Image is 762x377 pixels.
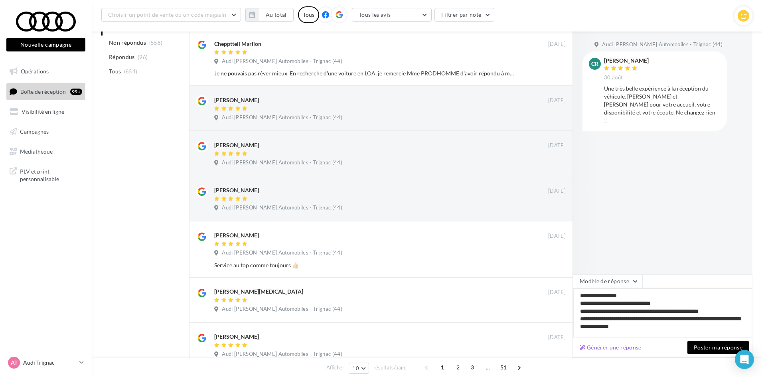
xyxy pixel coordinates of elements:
span: Non répondus [109,39,146,47]
span: ... [482,361,494,374]
span: Audi [PERSON_NAME] Automobiles - Trignac (44) [222,114,342,121]
div: [PERSON_NAME] [214,96,259,104]
span: CR [591,60,598,68]
div: 99+ [70,89,82,95]
span: [DATE] [548,289,566,296]
button: Filtrer par note [434,8,495,22]
span: Tous les avis [359,11,391,18]
span: 30 août [604,74,623,81]
a: Campagnes [5,123,87,140]
a: PLV et print personnalisable [5,163,87,186]
button: Tous les avis [352,8,432,22]
span: Boîte de réception [20,88,66,95]
div: Une très belle expérience à la réception du véhicule. [PERSON_NAME] et [PERSON_NAME] pour votre a... [604,85,721,124]
span: Médiathèque [20,148,53,154]
div: Cheppttell Mariion [214,40,261,48]
button: Choisir un point de vente ou un code magasin [101,8,241,22]
button: Au total [245,8,294,22]
button: Nouvelle campagne [6,38,85,51]
span: 3 [466,361,479,374]
button: Poster ma réponse [687,341,749,354]
div: [PERSON_NAME] [604,58,649,63]
span: Audi [PERSON_NAME] Automobiles - Trignac (44) [222,204,342,211]
span: 51 [497,361,510,374]
a: Boîte de réception99+ [5,83,87,100]
button: 10 [349,363,369,374]
div: [PERSON_NAME] [214,186,259,194]
span: Audi [PERSON_NAME] Automobiles - Trignac (44) [222,249,342,257]
span: Répondus [109,53,135,61]
span: [DATE] [548,188,566,195]
div: [PERSON_NAME] [214,333,259,341]
span: Opérations [21,68,49,75]
a: Médiathèque [5,143,87,160]
div: Je ne pouvais pas rêver mieux. En recherche d'une voiture en LOA, je remercie Mme PRODHOMME d'avo... [214,69,514,77]
div: Tous [298,6,319,23]
span: (558) [149,39,163,46]
span: [DATE] [548,142,566,149]
div: Service au top comme toujours 👍🏻 [214,261,514,269]
span: [DATE] [548,97,566,104]
p: Audi Trignac [23,359,76,367]
span: Tous [109,67,121,75]
div: [PERSON_NAME] [214,141,259,149]
span: 1 [436,361,449,374]
span: PLV et print personnalisable [20,166,82,183]
a: Opérations [5,63,87,80]
span: Choisir un point de vente ou un code magasin [108,11,226,18]
div: Open Intercom Messenger [735,350,754,369]
div: [PERSON_NAME] [214,231,259,239]
span: Audi [PERSON_NAME] Automobiles - Trignac (44) [222,306,342,313]
button: Modèle de réponse [573,274,642,288]
button: Au total [259,8,294,22]
span: [DATE] [548,233,566,240]
span: AT [11,359,18,367]
span: 2 [452,361,464,374]
div: [PERSON_NAME][MEDICAL_DATA] [214,288,303,296]
span: résultats/page [373,364,407,371]
a: AT Audi Trignac [6,355,85,370]
span: (96) [138,54,148,60]
span: Visibilité en ligne [22,108,64,115]
span: Afficher [326,364,344,371]
span: 10 [352,365,359,371]
span: Campagnes [20,128,49,135]
span: [DATE] [548,334,566,341]
span: Audi [PERSON_NAME] Automobiles - Trignac (44) [222,351,342,358]
span: (654) [124,68,138,75]
span: Audi [PERSON_NAME] Automobiles - Trignac (44) [222,159,342,166]
span: Audi [PERSON_NAME] Automobiles - Trignac (44) [602,41,723,48]
span: Audi [PERSON_NAME] Automobiles - Trignac (44) [222,58,342,65]
a: Visibilité en ligne [5,103,87,120]
button: Générer une réponse [576,343,645,352]
span: [DATE] [548,41,566,48]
